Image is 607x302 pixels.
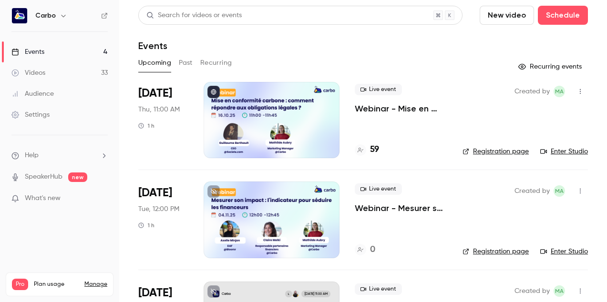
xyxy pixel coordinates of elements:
span: Mathilde Aubry [554,86,565,97]
span: Pro [12,279,28,290]
a: Registration page [463,247,529,256]
div: L [285,290,292,298]
a: 0 [355,243,375,256]
span: Help [25,151,39,161]
span: new [68,172,87,182]
img: Carbo [12,8,27,23]
a: Webinar - Mesurer son impact : l'indicateur pour séduire les financeurs [355,202,447,214]
h1: Events [138,40,167,51]
iframe: Noticeable Trigger [96,194,108,203]
span: Live event [355,84,402,95]
span: [DATE] 11:00 AM [301,291,330,297]
span: Plan usage [34,281,79,288]
span: Created by [514,86,550,97]
div: Audience [11,89,54,99]
span: Created by [514,285,550,297]
img: Mathilde AUBRY [292,291,299,297]
span: [DATE] [138,285,172,301]
span: Mathilde Aubry [554,285,565,297]
li: help-dropdown-opener [11,151,108,161]
span: Thu, 11:00 AM [138,105,180,114]
h4: 0 [370,243,375,256]
span: [DATE] [138,185,172,201]
button: Recurring events [514,59,588,74]
div: Nov 4 Tue, 12:00 PM (Europe/Paris) [138,181,188,258]
a: Enter Studio [540,247,588,256]
h4: 59 [370,143,379,156]
h6: Carbo [35,11,56,20]
span: Created by [514,185,550,197]
a: Enter Studio [540,147,588,156]
button: Recurring [200,55,232,70]
div: Search for videos or events [146,10,242,20]
span: Live event [355,283,402,295]
div: 1 h [138,221,154,229]
a: Registration page [463,147,529,156]
a: Manage [84,281,107,288]
div: 1 h [138,122,154,130]
button: New video [480,6,534,25]
button: Past [179,55,193,70]
a: SpeakerHub [25,172,62,182]
a: Webinar - Mise en conformité carbone : comment répondre aux obligations légales en 2025 ? [355,103,447,114]
span: MA [555,185,564,197]
div: Oct 16 Thu, 11:00 AM (Europe/Paris) [138,82,188,158]
div: Videos [11,68,45,78]
span: MA [555,285,564,297]
p: Carbo [222,292,231,296]
span: Tue, 12:00 PM [138,204,179,214]
a: 59 [355,143,379,156]
button: Schedule [538,6,588,25]
div: Settings [11,110,50,120]
span: Live event [355,183,402,195]
span: What's new [25,193,61,203]
span: [DATE] [138,86,172,101]
button: Upcoming [138,55,171,70]
span: MA [555,86,564,97]
div: Events [11,47,44,57]
span: Mathilde Aubry [554,185,565,197]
